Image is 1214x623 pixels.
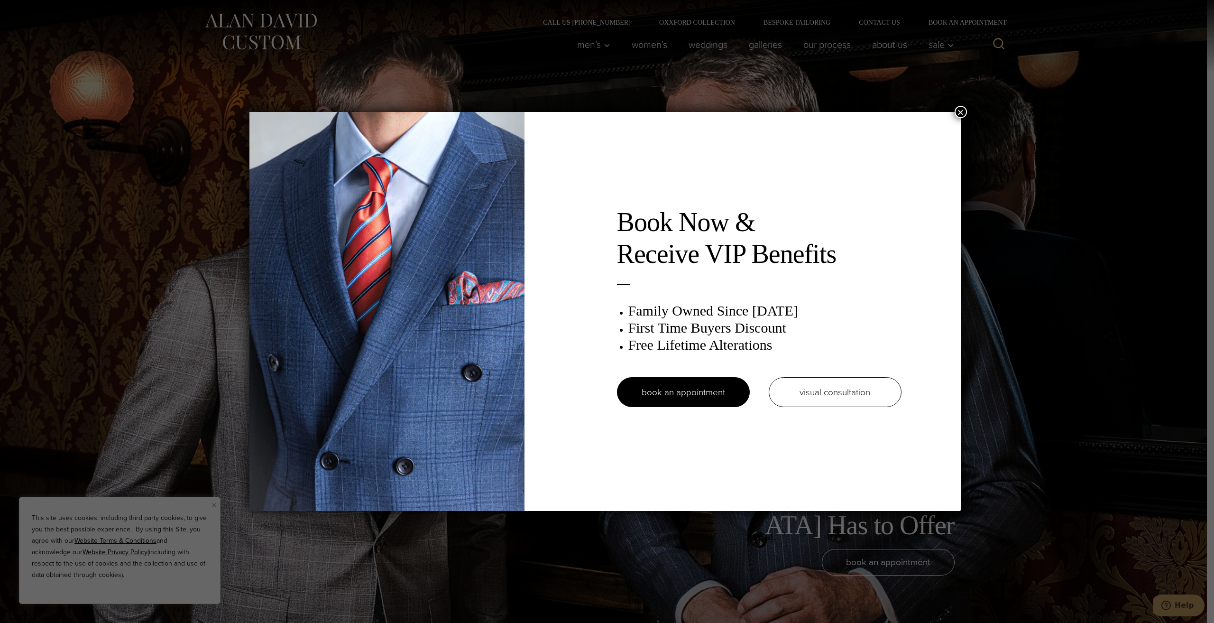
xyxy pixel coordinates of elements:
[628,336,901,353] h3: Free Lifetime Alterations
[955,106,967,118] button: Close
[628,302,901,319] h3: Family Owned Since [DATE]
[21,7,41,15] span: Help
[617,206,901,270] h2: Book Now & Receive VIP Benefits
[617,377,750,407] a: book an appointment
[628,319,901,336] h3: First Time Buyers Discount
[769,377,901,407] a: visual consultation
